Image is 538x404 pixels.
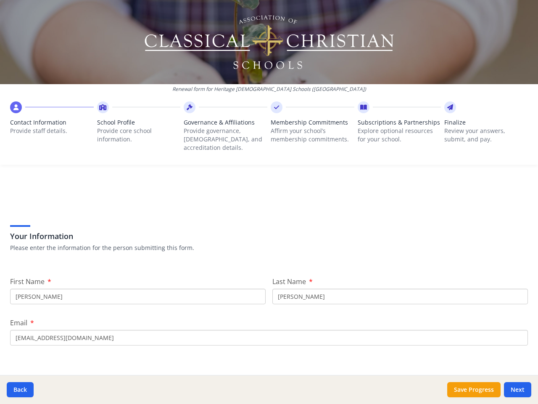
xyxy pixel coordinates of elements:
[10,127,94,135] p: Provide staff details.
[10,277,45,286] span: First Name
[358,127,441,144] p: Explore optional resources for your school.
[504,382,531,397] button: Next
[10,118,94,127] span: Contact Information
[97,118,181,127] span: School Profile
[272,277,306,286] span: Last Name
[143,13,395,72] img: Logo
[10,244,528,252] p: Please enter the information for the person submitting this form.
[444,118,528,127] span: Finalize
[184,127,267,152] p: Provide governance, [DEMOGRAPHIC_DATA], and accreditation details.
[271,127,354,144] p: Affirm your school’s membership commitments.
[10,318,27,327] span: Email
[271,118,354,127] span: Membership Commitments
[447,382,501,397] button: Save Progress
[444,127,528,144] p: Review your answers, submit, and pay.
[358,118,441,127] span: Subscriptions & Partnerships
[10,230,528,242] h3: Your Information
[7,382,34,397] button: Back
[184,118,267,127] span: Governance & Affiliations
[97,127,181,144] p: Provide core school information.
